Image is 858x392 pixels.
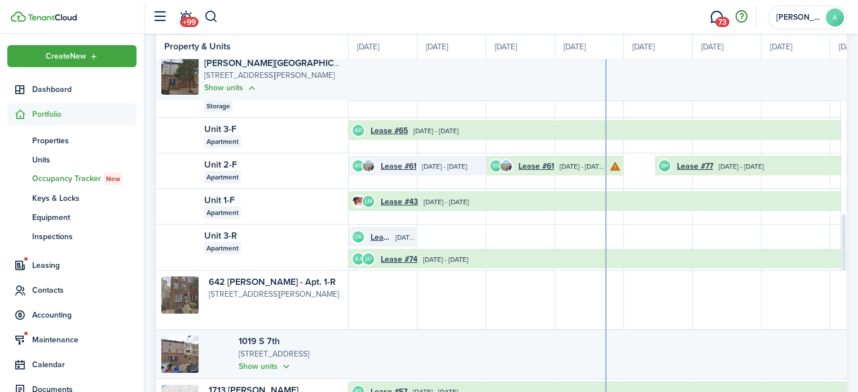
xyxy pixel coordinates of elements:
a: Dashboard [7,78,137,100]
time: [DATE] - [DATE] [423,254,468,264]
span: Calendar [32,359,137,371]
span: Alanna [776,14,821,21]
time: [DATE] - [DATE] [424,196,469,206]
span: Create New [46,52,86,60]
a: Lease #77 [677,160,713,172]
img: TenantCloud [11,11,26,22]
avatar-text: LM [363,196,374,207]
time: [DATE] - [DATE] [560,161,604,171]
a: Unit 3-F [204,122,236,135]
span: Properties [32,135,137,147]
div: [DATE] [693,34,762,59]
avatar-text: AB [353,125,364,136]
span: Dashboard [32,83,137,95]
button: Open sidebar [149,6,170,28]
avatar-text: RG [353,160,364,171]
a: Occupancy TrackerNew [7,169,137,188]
a: Properties [7,131,137,150]
img: Colby Lancaster [500,160,512,171]
a: Lease #43 [381,196,418,208]
time: [DATE] - [DATE] [422,161,467,171]
span: Accounting [32,309,137,321]
img: Property avatar [161,58,199,95]
div: [DATE] [349,34,417,59]
button: Show units [204,82,258,95]
img: Deidre Mcallister [353,196,364,207]
button: Open resource center [732,7,751,27]
div: [DATE] [624,34,693,59]
button: Search [204,7,218,27]
avatar-text: KJ [353,253,364,265]
a: Lease #65 [371,125,408,136]
a: Keys & Locks [7,188,137,208]
span: Apartment [206,243,239,253]
a: Messaging [706,3,727,32]
span: Occupancy Tracker [32,173,137,185]
span: 73 [715,17,729,27]
a: [PERSON_NAME][GEOGRAPHIC_DATA] [204,56,363,69]
a: Unit 1-F [204,193,235,206]
span: Inspections [32,231,137,243]
timeline-board-header-title: Property & Units [164,40,231,54]
time: [DATE] - [DATE] [719,161,764,171]
a: 642 [PERSON_NAME] - Apt. 1-R [209,275,336,288]
img: Colby Lancaster [363,160,374,171]
avatar-text: JU [363,253,374,265]
avatar-text: BH [659,160,670,171]
span: Keys & Locks [32,192,137,204]
span: Storage [206,101,230,111]
a: Inspections [7,227,137,246]
div: [DATE] [762,34,830,59]
span: Apartment [206,136,239,147]
a: Lease #61 [381,160,416,172]
span: New [106,174,120,184]
a: 1019 S 7th [239,334,280,347]
button: Show units [239,360,292,373]
span: Equipment [32,212,137,223]
span: Apartment [206,172,239,182]
p: [STREET_ADDRESS][PERSON_NAME] [204,69,343,82]
avatar-text: RG [490,160,501,171]
span: Maintenance [32,334,137,346]
p: [STREET_ADDRESS][PERSON_NAME] [209,288,344,300]
span: Units [32,154,137,166]
img: TenantCloud [28,14,77,21]
a: Equipment [7,208,137,227]
img: Property avatar [161,336,199,373]
span: Apartment [206,208,239,218]
a: Notifications [175,3,196,32]
a: Unit 3-R [204,229,237,242]
div: [DATE] [417,34,486,59]
a: Lease #61 [518,160,554,172]
time: [DATE] - [DATE] [395,232,415,242]
div: [DATE] [486,34,555,59]
span: Leasing [32,259,137,271]
avatar-text: A [826,8,844,27]
img: Property avatar [161,276,199,314]
span: +99 [180,17,199,27]
span: Contacts [32,284,137,296]
span: Portfolio [32,108,137,120]
a: Lease #58 [371,231,390,243]
avatar-text: OK [353,231,364,243]
button: Open menu [7,45,137,67]
a: Unit 2-F [204,158,237,171]
div: [DATE] [555,34,624,59]
time: [DATE] - [DATE] [413,125,459,135]
a: Lease #74 [381,253,417,265]
a: Units [7,150,137,169]
p: [STREET_ADDRESS] [239,348,344,360]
